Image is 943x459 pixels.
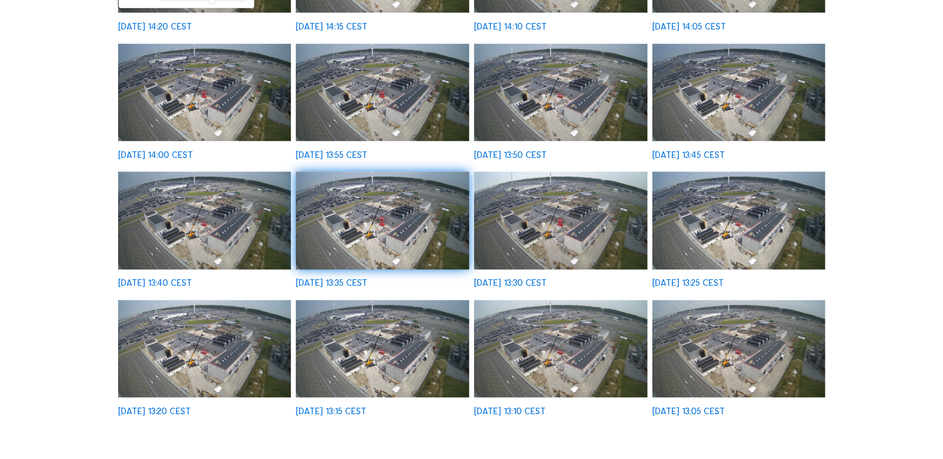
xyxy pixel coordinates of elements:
[474,172,647,269] img: image_52540888
[652,22,726,31] div: [DATE] 14:05 CEST
[474,278,547,287] div: [DATE] 13:30 CEST
[296,44,469,141] img: image_52541553
[474,150,547,159] div: [DATE] 13:50 CEST
[652,407,725,415] div: [DATE] 13:05 CEST
[652,172,825,269] img: image_52540753
[296,300,469,397] img: image_52540407
[296,172,469,269] img: image_52541019
[474,44,647,141] img: image_52541421
[296,278,367,287] div: [DATE] 13:35 CEST
[652,150,725,159] div: [DATE] 13:45 CEST
[118,407,191,415] div: [DATE] 13:20 CEST
[296,407,366,415] div: [DATE] 13:15 CEST
[118,172,291,269] img: image_52541154
[652,300,825,397] img: image_52540244
[474,407,546,415] div: [DATE] 13:10 CEST
[118,300,291,397] img: image_52540613
[118,278,192,287] div: [DATE] 13:40 CEST
[118,150,193,159] div: [DATE] 14:00 CEST
[474,300,647,397] img: image_52540401
[118,44,291,141] img: image_52541689
[296,22,367,31] div: [DATE] 14:15 CEST
[118,22,192,31] div: [DATE] 14:20 CEST
[296,150,367,159] div: [DATE] 13:55 CEST
[474,22,547,31] div: [DATE] 14:10 CEST
[652,44,825,141] img: image_52541285
[652,278,724,287] div: [DATE] 13:25 CEST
